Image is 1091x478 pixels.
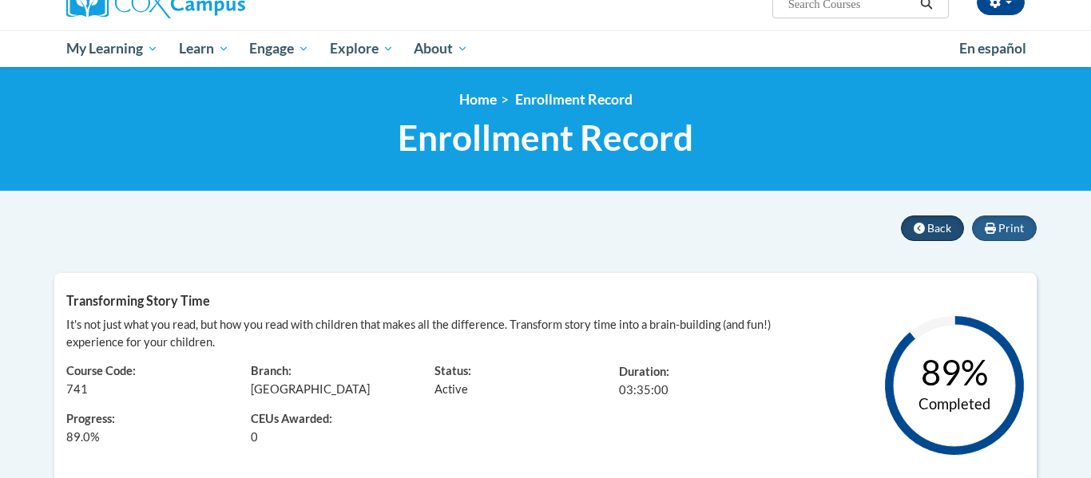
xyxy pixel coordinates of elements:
[66,412,115,425] span: Progress:
[319,30,404,67] a: Explore
[66,364,136,377] span: Course Code:
[56,30,169,67] a: My Learning
[459,91,497,108] a: Home
[515,91,633,108] span: Enrollment Record
[434,382,468,396] span: Active
[619,365,669,378] span: Duration:
[251,411,411,429] span: CEUs Awarded:
[251,429,258,446] span: 0
[66,430,90,444] span: 89.0
[972,215,1037,241] button: Print
[169,30,240,67] a: Learn
[239,30,319,67] a: Engage
[179,39,229,58] span: Learn
[404,30,479,67] a: About
[921,351,988,393] text: 89%
[42,30,1049,67] div: Main menu
[66,429,100,446] span: %
[249,39,309,58] span: Engage
[959,40,1026,57] span: En español
[949,32,1037,65] a: En español
[398,117,693,159] span: Enrollment Record
[66,318,771,349] span: It's not just what you read, but how you read with children that makes all the difference. Transf...
[918,395,990,413] text: Completed
[66,293,210,308] span: Transforming Story Time
[66,39,158,58] span: My Learning
[251,382,370,396] span: [GEOGRAPHIC_DATA]
[66,382,88,396] span: 741
[901,215,964,241] button: Back
[414,39,468,58] span: About
[927,221,951,235] span: Back
[330,39,394,58] span: Explore
[434,364,471,377] span: Status:
[998,221,1024,235] span: Print
[251,364,292,377] span: Branch:
[619,383,668,397] span: 03:35:00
